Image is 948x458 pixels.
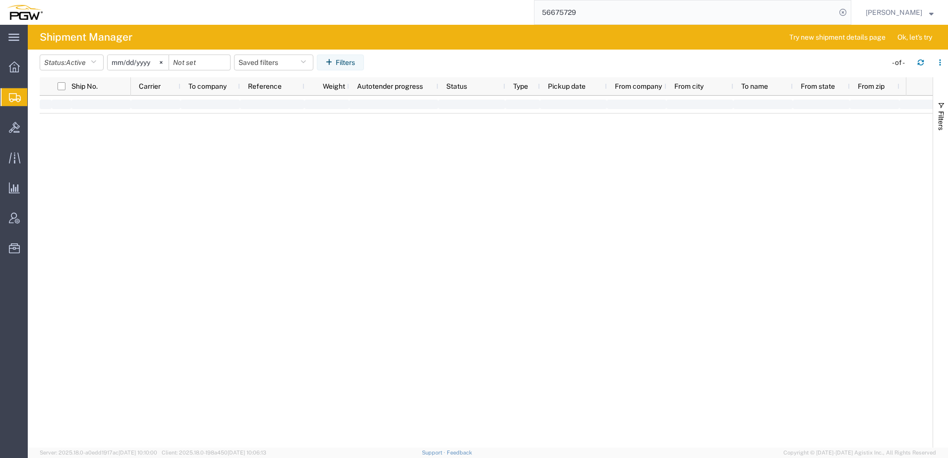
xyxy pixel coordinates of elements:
span: [DATE] 10:06:13 [228,450,266,456]
span: Filters [937,111,945,130]
h4: Shipment Manager [40,25,132,50]
a: Support [422,450,447,456]
span: Active [66,58,86,66]
span: Carrier [139,82,161,90]
span: Weight [312,82,345,90]
button: Filters [317,55,364,70]
button: [PERSON_NAME] [865,6,934,18]
span: To name [741,82,768,90]
span: From state [801,82,835,90]
input: Search for shipment number, reference number [534,0,836,24]
span: Client: 2025.18.0-198a450 [162,450,266,456]
span: From zip [858,82,885,90]
span: Pickup date [548,82,586,90]
button: Status:Active [40,55,104,70]
span: Try new shipment details page [789,32,886,43]
span: Reference [248,82,282,90]
span: Copyright © [DATE]-[DATE] Agistix Inc., All Rights Reserved [783,449,936,457]
button: Saved filters [234,55,313,70]
span: From city [674,82,704,90]
span: Amber Hickey [866,7,922,18]
img: logo [7,5,43,20]
span: Autotender progress [357,82,423,90]
span: From company [615,82,662,90]
span: Server: 2025.18.0-a0edd1917ac [40,450,157,456]
button: Ok, let's try [889,29,941,45]
div: - of - [892,57,909,68]
input: Not set [108,55,169,70]
span: To company [188,82,227,90]
span: Ship No. [71,82,98,90]
input: Not set [169,55,230,70]
a: Feedback [447,450,472,456]
span: Type [513,82,528,90]
span: Status [446,82,467,90]
span: [DATE] 10:10:00 [118,450,157,456]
